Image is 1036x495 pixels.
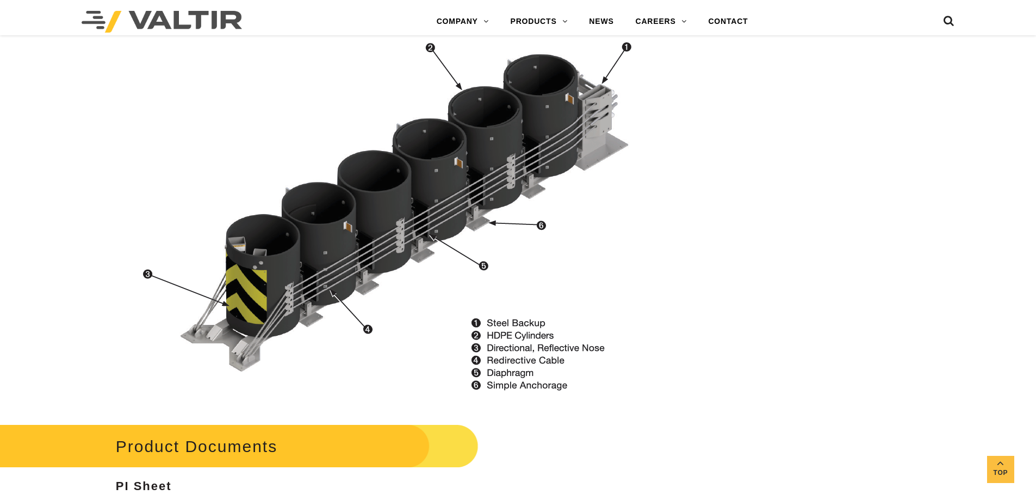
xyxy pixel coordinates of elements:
[578,11,624,33] a: NEWS
[987,456,1014,483] a: Top
[426,11,500,33] a: COMPANY
[116,479,172,493] strong: PI Sheet
[697,11,759,33] a: CONTACT
[82,11,242,33] img: Valtir
[500,11,579,33] a: PRODUCTS
[987,467,1014,479] span: Top
[625,11,698,33] a: CAREERS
